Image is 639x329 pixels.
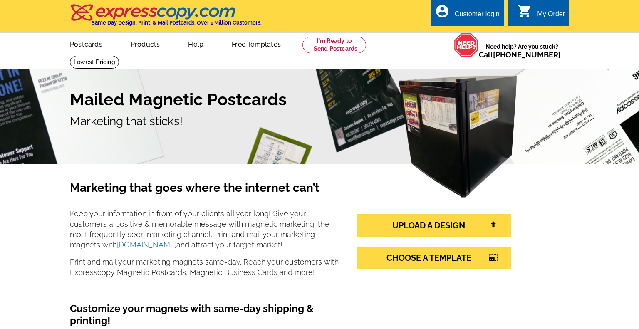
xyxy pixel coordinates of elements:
a: [DOMAIN_NAME] [117,240,176,249]
img: help [454,33,479,57]
a: CHOOSE A TEMPLATEphoto_size_select_large [357,247,511,269]
i: photo_size_select_large [489,254,498,261]
p: Keep your information in front of your clients all year long! Give your customers a positive & me... [70,208,343,250]
i: shopping_cart [517,4,532,19]
a: Postcards [57,34,116,53]
a: Products [117,34,173,53]
h1: Mailed Magnetic Postcards [70,89,569,109]
img: magnetic-postcards.png [397,75,517,199]
a: Free Templates [218,34,294,53]
p: Marketing that sticks! [70,113,569,130]
i: account_circle [435,4,450,19]
h3: Marketing that goes where the internet can’t [70,181,343,205]
a: shopping_cart My Order [517,9,565,20]
span: Call [479,50,561,59]
p: Print and mail your marketing magnets same-day. Reach your customers with Expresscopy Magnetic Po... [70,257,343,277]
div: Customer login [455,10,500,22]
h4: Customize your magnets with same-day shipping & printing! [70,284,343,327]
a: Same Day Design, Print, & Mail Postcards. Over 1 Million Customers. [70,10,262,26]
div: My Order [537,10,565,22]
a: UPLOAD A DESIGN [357,214,511,237]
a: Help [175,34,217,53]
a: [PHONE_NUMBER] [493,50,561,59]
h4: Same Day Design, Print, & Mail Postcards. Over 1 Million Customers. [92,20,262,26]
a: account_circle Customer login [435,9,500,20]
span: Need help? Are you stuck? [479,42,565,59]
